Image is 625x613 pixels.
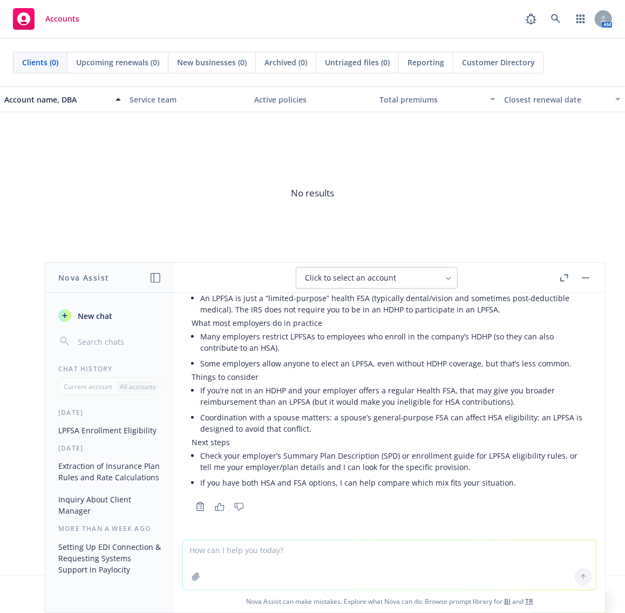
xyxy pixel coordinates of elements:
li: If you have both HSA and FSA options, I can help compare which mix fits your situation. [200,475,588,491]
span: Upcoming renewals (0) [76,57,159,68]
div: More than a week ago [45,524,174,533]
div: [DATE] [45,444,174,453]
span: New businesses (0) [177,57,247,68]
p: All accounts [120,382,156,391]
button: Service team [125,86,250,112]
h1: Nova Assist [58,272,109,283]
span: Untriaged files (0) [325,57,390,68]
a: Report a Bug [520,8,542,30]
span: Reporting [407,57,444,68]
button: Extraction of Insurance Plan Rules and Rate Calculations [54,457,166,486]
span: Archived (0) [264,57,307,68]
svg: Copy to clipboard [195,502,205,512]
span: Customer Directory [462,57,535,68]
div: Total premiums [379,94,484,105]
li: Check your employer’s Summary Plan Description (SPD) or enrollment guide for LPFSA eligibility ru... [200,448,588,475]
span: Nova Assist can make mistakes. Explore what Nova can do: Browse prompt library for and [179,590,601,612]
button: Thumbs down [230,499,248,514]
div: Service team [130,94,246,105]
button: New chat [54,306,166,325]
li: An LPFSA is just a “limited-purpose” health FSA (typically dental/vision and sometimes post‑deduc... [200,290,588,317]
div: Account name, DBA [4,94,109,105]
div: Active policies [254,94,371,105]
p: What most employers do in practice [192,317,588,329]
p: Things to consider [192,371,588,383]
li: Many employers restrict LPFSAs to employees who enroll in the company’s HDHP (so they can also co... [200,329,588,356]
span: New chat [76,310,112,322]
input: Search chats [76,334,161,349]
button: Setting Up EDI Connection & Requesting Systems Support in Paylocity [54,538,166,578]
a: Switch app [570,8,592,30]
a: Search [545,8,567,30]
div: Chat History [45,364,174,373]
a: BI [504,597,511,606]
span: Click to select an account [305,273,396,283]
button: Click to select an account [296,267,458,289]
li: Coordination with a spouse matters: a spouse’s general‑purpose FSA can affect HSA eligibility; an... [200,410,588,437]
p: Current account [64,382,112,391]
li: Some employers allow anyone to elect an LPFSA, even without HDHP coverage, but that’s less common. [200,356,588,371]
span: Clients (0) [22,57,58,68]
button: Total premiums [375,86,500,112]
div: Closest renewal date [504,94,609,105]
button: Closest renewal date [500,86,625,112]
span: Accounts [45,15,79,23]
button: Inquiry About Client Manager [54,491,166,520]
button: Active policies [250,86,375,112]
p: Next steps [192,437,588,448]
button: LPFSA Enrollment Eligibility [54,421,166,439]
li: If you’re not in an HDHP and your employer offers a regular Health FSA, that may give you broader... [200,383,588,410]
div: [DATE] [45,408,174,417]
a: Accounts [9,4,84,34]
a: TR [525,597,533,606]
